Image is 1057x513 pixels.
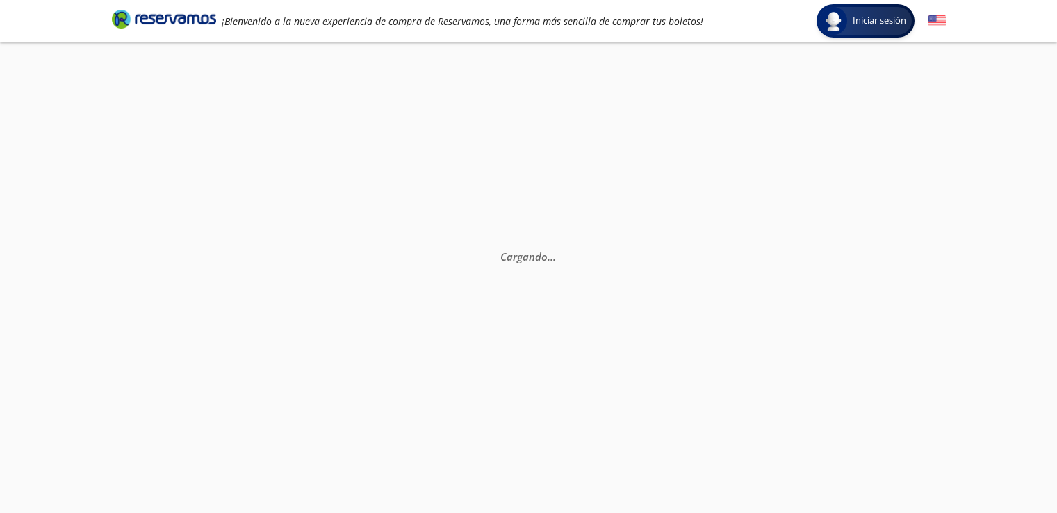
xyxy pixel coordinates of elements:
[112,8,216,33] a: Brand Logo
[550,250,553,263] span: .
[548,250,550,263] span: .
[847,14,912,28] span: Iniciar sesión
[112,8,216,29] i: Brand Logo
[928,13,946,30] button: English
[500,250,556,263] em: Cargando
[222,15,703,28] em: ¡Bienvenido a la nueva experiencia de compra de Reservamos, una forma más sencilla de comprar tus...
[553,250,556,263] span: .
